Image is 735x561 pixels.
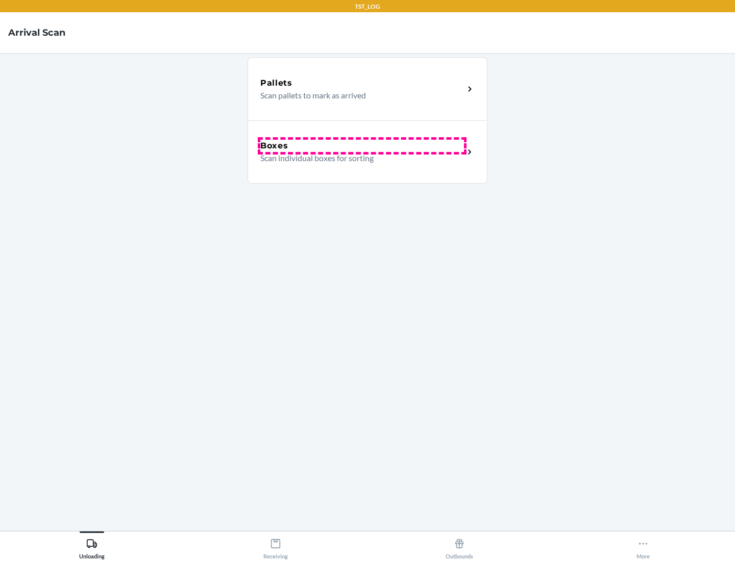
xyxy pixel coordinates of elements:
[260,140,288,152] h5: Boxes
[367,531,551,559] button: Outbounds
[636,534,650,559] div: More
[551,531,735,559] button: More
[79,534,105,559] div: Unloading
[184,531,367,559] button: Receiving
[260,89,456,101] p: Scan pallets to mark as arrived
[248,120,487,184] a: BoxesScan individual boxes for sorting
[446,534,473,559] div: Outbounds
[355,2,380,11] p: TST_LOG
[263,534,288,559] div: Receiving
[260,152,456,164] p: Scan individual boxes for sorting
[260,77,292,89] h5: Pallets
[8,26,65,39] h4: Arrival Scan
[248,57,487,120] a: PalletsScan pallets to mark as arrived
